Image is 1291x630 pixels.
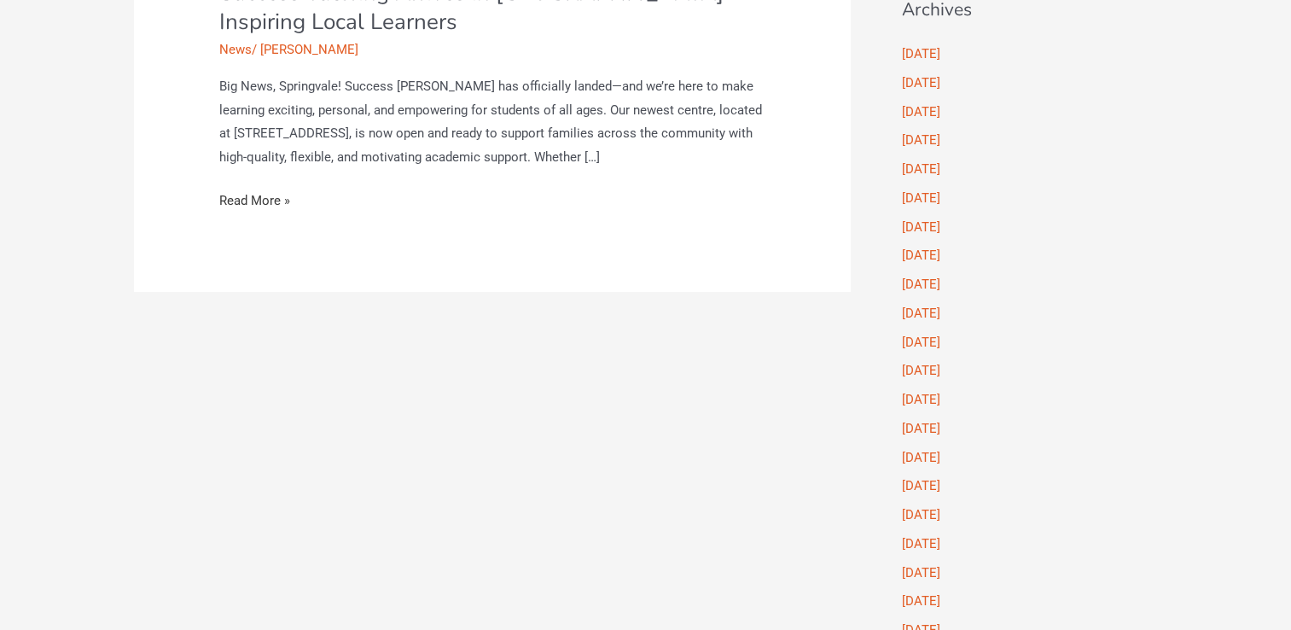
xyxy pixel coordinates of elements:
[902,363,940,378] a: [DATE]
[902,46,940,61] a: [DATE]
[902,306,940,321] a: [DATE]
[902,104,940,120] a: [DATE]
[902,190,940,206] a: [DATE]
[219,75,765,170] p: Big News, Springvale! Success [PERSON_NAME] has officially landed—and we’re here to make learning...
[902,478,940,493] a: [DATE]
[902,593,940,609] a: [DATE]
[902,565,940,580] a: [DATE]
[902,392,940,407] a: [DATE]
[902,507,940,522] a: [DATE]
[902,536,940,551] a: [DATE]
[902,421,940,436] a: [DATE]
[902,450,940,465] a: [DATE]
[219,42,252,57] a: News
[902,219,940,235] a: [DATE]
[219,190,290,213] a: Read More »
[219,41,765,60] div: /
[902,277,940,292] a: [DATE]
[260,42,358,57] a: [PERSON_NAME]
[902,75,940,90] a: [DATE]
[1007,438,1291,630] iframe: Chat Widget
[902,335,940,350] a: [DATE]
[902,248,940,263] a: [DATE]
[902,161,940,177] a: [DATE]
[902,132,940,148] a: [DATE]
